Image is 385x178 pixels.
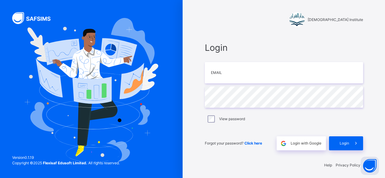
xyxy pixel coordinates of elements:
span: Login with Google [291,141,321,146]
label: View password [219,116,245,122]
span: [DEMOGRAPHIC_DATA] Institute [308,17,363,23]
img: Hero Image [24,18,159,162]
a: Privacy Policy [336,163,360,167]
span: Forgot your password? [205,141,262,145]
span: Version 0.1.19 [12,155,120,160]
span: Login [205,41,363,54]
img: SAFSIMS Logo [12,12,58,24]
span: Copyright © 2025 All rights reserved. [12,161,120,165]
button: Open asap [361,157,379,175]
img: google.396cfc9801f0270233282035f929180a.svg [280,140,287,147]
a: Click here [244,141,262,145]
a: Help [324,163,332,167]
strong: Flexisaf Edusoft Limited. [43,161,87,165]
span: Login [340,141,349,146]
